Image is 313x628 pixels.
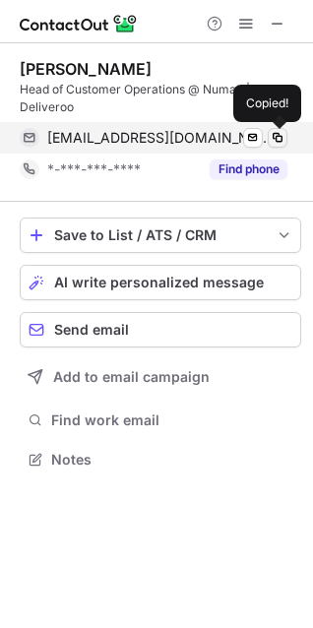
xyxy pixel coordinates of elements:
[20,81,301,116] div: Head of Customer Operations @ Numan | Ex-Deliveroo
[54,275,264,290] span: AI write personalized message
[20,446,301,473] button: Notes
[20,218,301,253] button: save-profile-one-click
[20,359,301,395] button: Add to email campaign
[47,129,273,147] span: [EMAIL_ADDRESS][DOMAIN_NAME]
[54,322,129,338] span: Send email
[210,159,287,179] button: Reveal Button
[53,369,210,385] span: Add to email campaign
[20,407,301,434] button: Find work email
[20,12,138,35] img: ContactOut v5.3.10
[20,265,301,300] button: AI write personalized message
[51,411,293,429] span: Find work email
[20,59,152,79] div: [PERSON_NAME]
[51,451,293,469] span: Notes
[20,312,301,347] button: Send email
[54,227,267,243] div: Save to List / ATS / CRM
